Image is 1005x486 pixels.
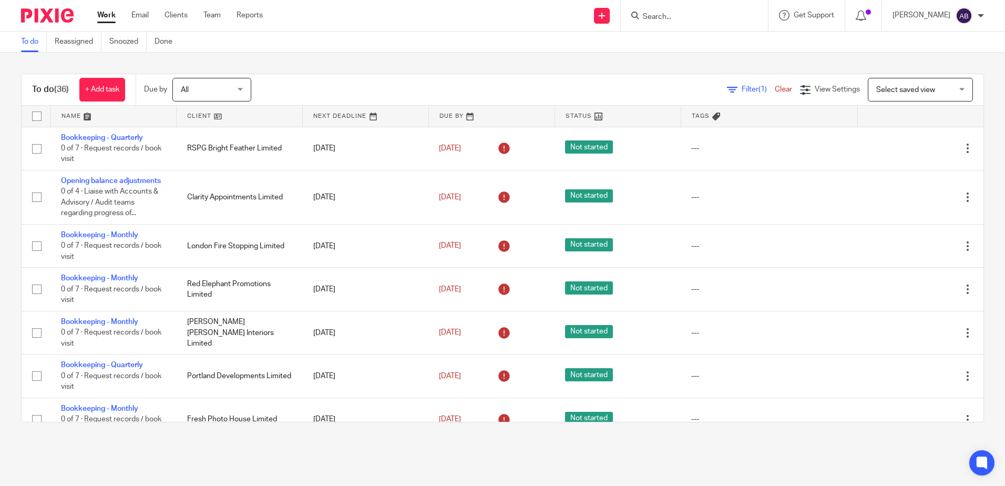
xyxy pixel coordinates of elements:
td: [DATE] [303,170,429,224]
a: Email [131,10,149,21]
span: [DATE] [439,416,461,423]
span: View Settings [815,86,860,93]
a: Bookkeeping - Quarterly [61,134,143,141]
a: Snoozed [109,32,147,52]
td: [DATE] [303,355,429,398]
a: To do [21,32,47,52]
a: Bookkeeping - Quarterly [61,361,143,369]
div: --- [691,414,847,424]
a: Opening balance adjustments [61,177,161,185]
a: Done [155,32,180,52]
span: (1) [758,86,767,93]
span: 0 of 4 · Liaise with Accounts & Advisory / Audit teams regarding progress of... [61,188,158,217]
span: Not started [565,140,613,154]
div: --- [691,192,847,202]
p: [PERSON_NAME] [893,10,950,21]
span: Get Support [794,12,834,19]
span: 0 of 7 · Request records / book visit [61,286,161,304]
td: [PERSON_NAME] [PERSON_NAME] Interiors Limited [177,311,303,354]
a: Bookkeeping - Monthly [61,231,138,239]
h1: To do [32,84,69,95]
span: Filter [742,86,775,93]
span: (36) [54,85,69,94]
td: [DATE] [303,268,429,311]
td: Clarity Appointments Limited [177,170,303,224]
a: Bookkeeping - Monthly [61,318,138,326]
span: [DATE] [439,194,461,201]
span: [DATE] [439,372,461,380]
td: [DATE] [303,225,429,268]
span: [DATE] [439,286,461,293]
a: Reassigned [55,32,101,52]
span: [DATE] [439,329,461,337]
a: Bookkeeping - Monthly [61,275,138,282]
span: Not started [565,412,613,425]
a: Bookkeeping - Monthly [61,405,138,412]
div: --- [691,328,847,338]
span: 0 of 7 · Request records / book visit [61,145,161,163]
td: [DATE] [303,398,429,441]
td: [DATE] [303,127,429,170]
span: Not started [565,281,613,295]
span: All [181,86,189,94]
td: London Fire Stopping Limited [177,225,303,268]
a: Clients [165,10,188,21]
span: Select saved view [876,86,935,94]
input: Search [642,13,736,22]
a: Reports [237,10,263,21]
span: Not started [565,238,613,251]
div: --- [691,284,847,295]
span: [DATE] [439,145,461,152]
span: [DATE] [439,242,461,250]
td: Red Elephant Promotions Limited [177,268,303,311]
td: RSPG Bright Feather Limited [177,127,303,170]
span: Not started [565,189,613,202]
a: + Add task [79,78,125,102]
span: 0 of 7 · Request records / book visit [61,416,161,434]
span: 0 of 7 · Request records / book visit [61,242,161,261]
span: Tags [692,113,710,119]
td: Portland Developments Limited [177,355,303,398]
span: Not started [565,368,613,381]
a: Work [97,10,116,21]
div: --- [691,241,847,251]
span: Not started [565,325,613,338]
div: --- [691,371,847,381]
span: 0 of 7 · Request records / book visit [61,372,161,391]
td: Fresh Photo House Limited [177,398,303,441]
img: Pixie [21,8,74,23]
p: Due by [144,84,167,95]
a: Team [203,10,221,21]
div: --- [691,143,847,154]
a: Clear [775,86,792,93]
td: [DATE] [303,311,429,354]
img: svg%3E [956,7,972,24]
span: 0 of 7 · Request records / book visit [61,329,161,348]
